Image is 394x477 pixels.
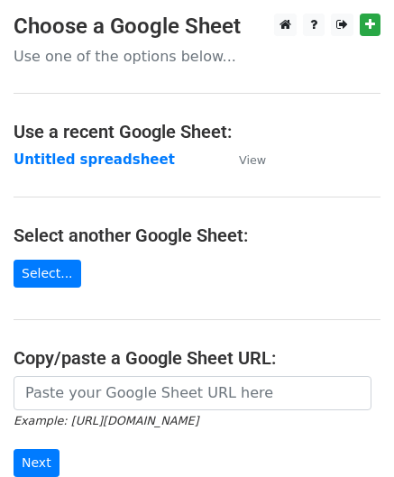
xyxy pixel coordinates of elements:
p: Use one of the options below... [14,47,380,66]
input: Next [14,449,60,477]
input: Paste your Google Sheet URL here [14,376,371,410]
small: Example: [URL][DOMAIN_NAME] [14,414,198,427]
a: Select... [14,260,81,288]
a: Untitled spreadsheet [14,151,175,168]
h4: Use a recent Google Sheet: [14,121,380,142]
a: View [221,151,266,168]
small: View [239,153,266,167]
h3: Choose a Google Sheet [14,14,380,40]
h4: Copy/paste a Google Sheet URL: [14,347,380,369]
h4: Select another Google Sheet: [14,225,380,246]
